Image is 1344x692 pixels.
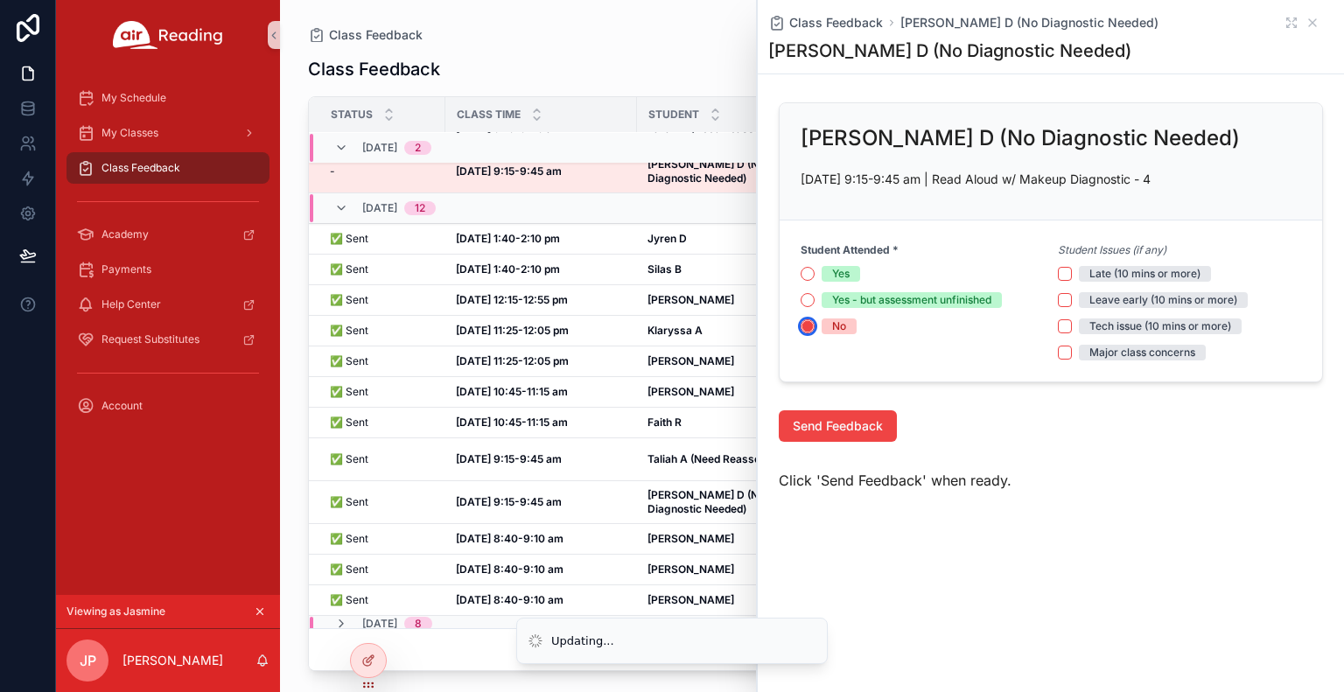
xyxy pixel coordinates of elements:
span: ✅ Sent [330,593,368,607]
div: 2 [415,141,421,155]
a: ✅ Sent [330,262,435,276]
span: - [330,164,335,178]
p: [PERSON_NAME] [122,652,223,669]
a: ✅ Sent [330,563,435,577]
strong: Silas B [647,262,682,276]
a: [DATE] 11:25-12:05 pm [456,354,626,368]
strong: [DATE] 11:25-12:05 pm [456,354,569,367]
span: My Classes [101,126,158,140]
a: Taliah A (Need Reassess) [647,452,776,466]
div: Major class concerns [1089,345,1195,360]
em: Student Issues (if any) [1058,243,1166,257]
a: [DATE] 8:40-9:10 am [456,532,626,546]
strong: [DATE] 9:15-9:45 am [456,495,562,508]
span: ✅ Sent [330,416,368,430]
span: Class Feedback [329,26,423,44]
a: [DATE] 10:45-11:15 am [456,385,626,399]
a: [DATE] 9:15-9:45 am [456,452,626,466]
a: Class Feedback [308,26,423,44]
div: 12 [415,201,425,215]
strong: [DATE] 11:25-12:05 pm [456,324,569,337]
div: Updating... [551,633,614,650]
span: ✅ Sent [330,385,368,399]
strong: [PERSON_NAME] [647,563,734,576]
a: [PERSON_NAME] [647,293,776,307]
a: ✅ Sent [330,416,435,430]
a: [DATE] 1:40-2:10 pm [456,232,626,246]
a: - [330,164,435,178]
a: [DATE] 11:25-12:05 pm [456,324,626,338]
span: ✅ Sent [330,532,368,546]
a: ✅ Sent [330,593,435,607]
a: ✅ Sent [330,293,435,307]
span: Help Center [101,297,161,311]
span: Viewing as Jasmine [66,605,165,619]
a: Request Substitutes [66,324,269,355]
a: [PERSON_NAME] [647,532,776,546]
a: [PERSON_NAME] D (No Diagnostic Needed) [900,14,1158,31]
a: ✅ Sent [330,532,435,546]
a: My Classes [66,117,269,149]
span: Account [101,399,143,413]
a: [DATE] 9:15-9:45 am [456,164,626,178]
a: ✅ Sent [330,452,435,466]
a: [PERSON_NAME] [647,354,776,368]
div: 8 [415,617,422,631]
a: [PERSON_NAME] D (No Diagnostic Needed) [647,157,776,185]
strong: [PERSON_NAME] D (No Diagnostic Needed) [647,157,767,185]
a: [PERSON_NAME] [647,385,776,399]
div: Yes [832,266,850,282]
strong: [PERSON_NAME] [647,532,734,545]
span: ✅ Sent [330,293,368,307]
span: ✅ Sent [330,354,368,368]
a: Account [66,390,269,422]
span: Class Time [457,108,521,122]
span: [DATE] [362,141,397,155]
span: ✅ Sent [330,495,368,509]
strong: [PERSON_NAME] [647,354,734,367]
strong: [PERSON_NAME] [647,385,734,398]
a: Jyren D [647,232,776,246]
strong: Taliah A (Need Reassess) [647,452,776,465]
strong: [DATE] 9:15-9:45 am [456,164,562,178]
strong: Student Attended * [801,243,899,257]
strong: [DATE] 1:40-2:10 pm [456,232,560,245]
strong: [DATE] 1:40-2:10 pm [456,262,560,276]
div: Late (10 mins or more) [1089,266,1200,282]
h2: [PERSON_NAME] D (No Diagnostic Needed) [801,124,1240,152]
a: [DATE] 8:40-9:10 am [456,593,626,607]
strong: [DATE] 8:40-9:10 am [456,532,563,545]
span: Click 'Send Feedback' when ready. [779,470,1011,491]
div: Leave early (10 mins or more) [1089,292,1237,308]
span: ✅ Sent [330,452,368,466]
strong: [DATE] 8:40-9:10 am [456,563,563,576]
strong: [DATE] 10:45-11:15 am [456,416,568,429]
a: Class Feedback [768,14,883,31]
a: Class Feedback [66,152,269,184]
strong: Klaryssa A [647,324,703,337]
a: ✅ Sent [330,495,435,509]
strong: [DATE] 10:45-11:15 am [456,385,568,398]
h1: [PERSON_NAME] D (No Diagnostic Needed) [768,38,1131,63]
span: Class Feedback [789,14,883,31]
strong: [DATE] 9:15-9:45 am [456,452,562,465]
span: Class Feedback [101,161,180,175]
span: JP [80,650,96,671]
a: [PERSON_NAME] [647,593,776,607]
a: Faith R [647,416,776,430]
a: [DATE] 1:40-2:10 pm [456,262,626,276]
span: [DATE] [362,617,397,631]
div: scrollable content [56,70,280,444]
span: Academy [101,227,149,241]
a: Help Center [66,289,269,320]
a: Payments [66,254,269,285]
img: App logo [113,21,223,49]
span: Request Substitutes [101,332,199,346]
span: Status [331,108,373,122]
a: ✅ Sent [330,324,435,338]
a: [DATE] 12:15-12:55 pm [456,293,626,307]
a: ✅ Sent [330,385,435,399]
div: Tech issue (10 mins or more) [1089,318,1231,334]
strong: [PERSON_NAME] [647,293,734,306]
